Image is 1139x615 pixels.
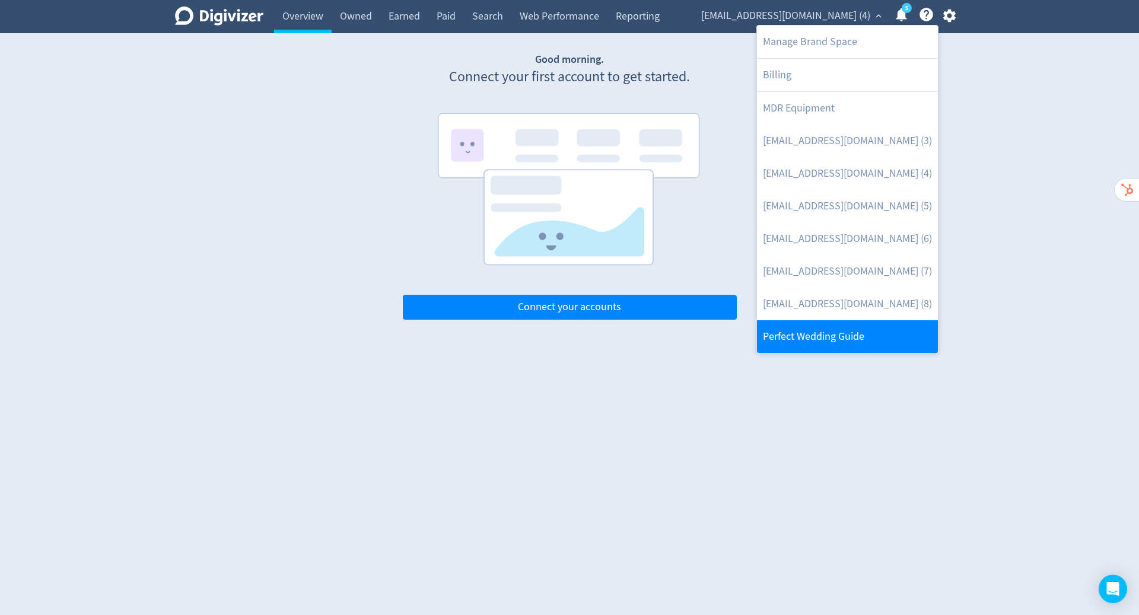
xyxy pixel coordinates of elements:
[757,26,938,58] a: Manage Brand Space
[757,125,938,157] a: [EMAIL_ADDRESS][DOMAIN_NAME] (3)
[757,92,938,125] a: MDR Equipment
[1099,575,1127,603] div: Open Intercom Messenger
[757,157,938,190] a: [EMAIL_ADDRESS][DOMAIN_NAME] (4)
[757,255,938,288] a: [EMAIL_ADDRESS][DOMAIN_NAME] (7)
[757,222,938,255] a: [EMAIL_ADDRESS][DOMAIN_NAME] (6)
[757,320,938,353] a: Perfect Wedding Guide
[757,59,938,91] a: Billing
[757,288,938,320] a: [EMAIL_ADDRESS][DOMAIN_NAME] (8)
[757,190,938,222] a: [EMAIL_ADDRESS][DOMAIN_NAME] (5)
